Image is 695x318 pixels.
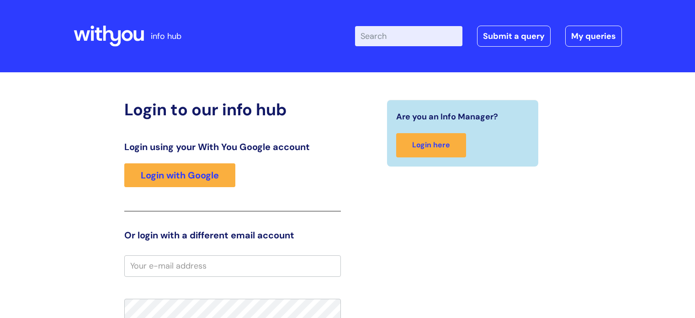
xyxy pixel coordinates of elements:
[565,26,622,47] a: My queries
[396,133,466,157] a: Login here
[124,100,341,119] h2: Login to our info hub
[396,109,498,124] span: Are you an Info Manager?
[355,26,462,46] input: Search
[124,255,341,276] input: Your e-mail address
[151,29,181,43] p: info hub
[124,163,235,187] a: Login with Google
[477,26,551,47] a: Submit a query
[124,230,341,241] h3: Or login with a different email account
[124,141,341,152] h3: Login using your With You Google account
